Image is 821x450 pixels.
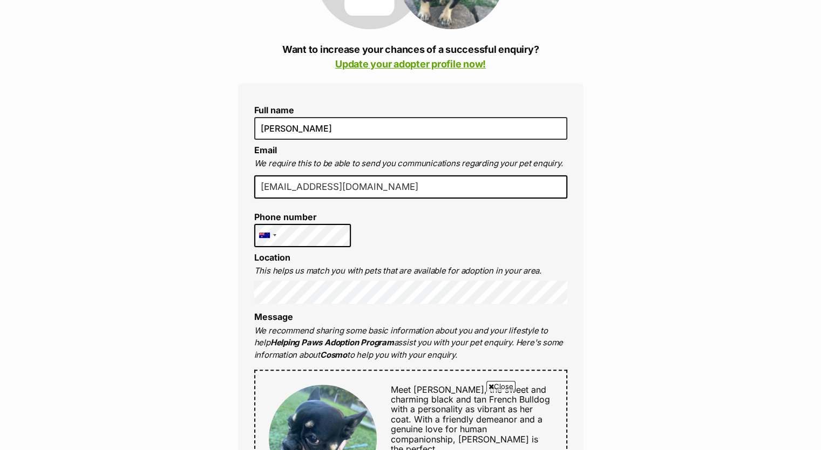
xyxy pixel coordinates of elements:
a: Update your adopter profile now! [335,58,486,70]
p: This helps us match you with pets that are available for adoption in your area. [254,265,567,277]
input: E.g. Jimmy Chew [254,117,567,140]
label: Message [254,311,293,322]
iframe: Advertisement [149,396,673,445]
p: Want to increase your chances of a successful enquiry? [238,42,583,71]
div: Australia: +61 [255,224,280,247]
label: Location [254,252,290,263]
strong: Helping Paws Adoption Program [270,337,394,347]
span: Close [486,381,515,392]
strong: Cosmo [320,350,347,360]
p: We recommend sharing some basic information about you and your lifestyle to help assist you with ... [254,325,567,362]
p: We require this to be able to send you communications regarding your pet enquiry. [254,158,567,170]
label: Email [254,145,277,155]
label: Phone number [254,212,351,222]
label: Full name [254,105,567,115]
